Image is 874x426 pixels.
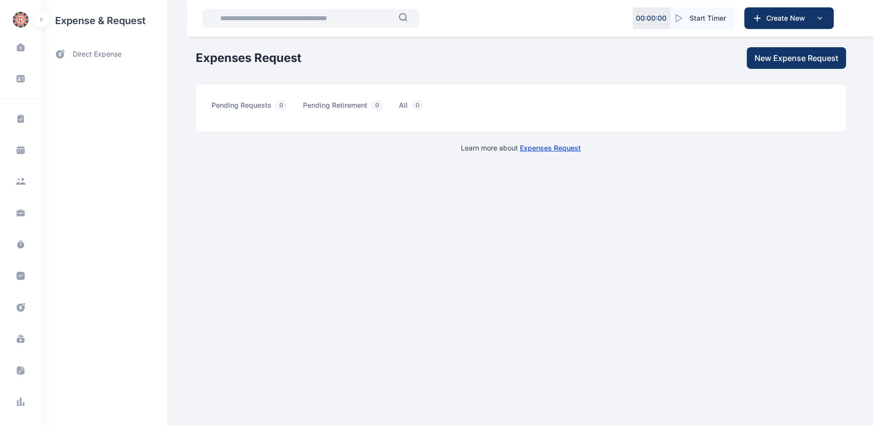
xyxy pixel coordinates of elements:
[690,13,726,23] span: Start Timer
[275,100,287,110] span: 0
[412,100,423,110] span: 0
[763,13,814,23] span: Create New
[461,143,581,153] p: Learn more about
[399,100,427,116] span: all
[73,49,121,60] span: direct expense
[755,52,839,64] span: New Expense Request
[196,50,301,66] h1: Expenses Request
[670,7,734,29] button: Start Timer
[636,13,667,23] p: 00 : 00 : 00
[520,144,581,152] a: Expenses Request
[745,7,834,29] button: Create New
[303,100,387,116] span: pending retirement
[747,47,846,69] button: New Expense Request
[371,100,383,110] span: 0
[41,41,167,67] a: direct expense
[399,100,439,116] a: all0
[211,100,291,116] span: pending requests
[303,100,399,116] a: pending retirement0
[211,100,303,116] a: pending requests0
